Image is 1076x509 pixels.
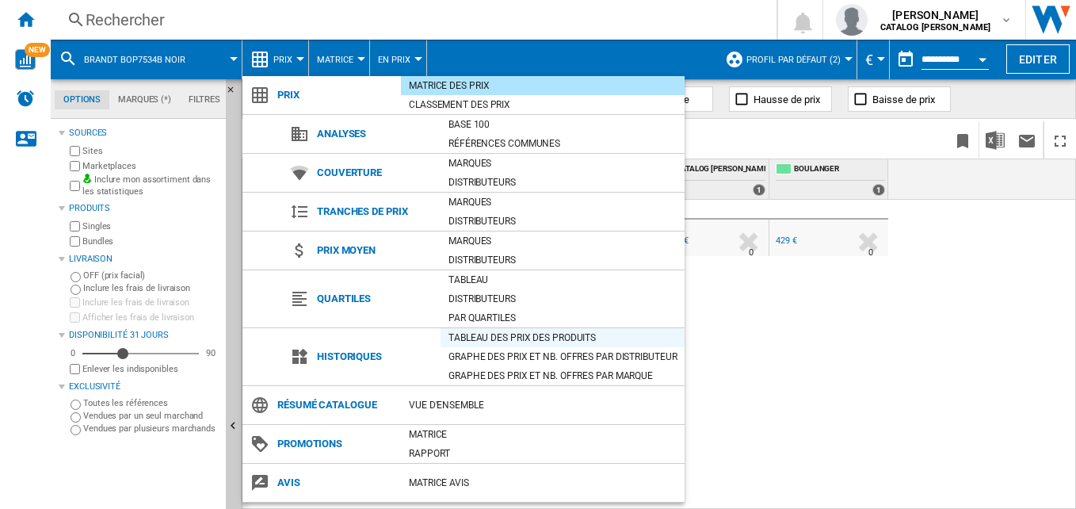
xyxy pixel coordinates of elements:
span: Avis [269,472,401,494]
div: Tableau des prix des produits [441,330,685,346]
div: Distributeurs [441,174,685,190]
div: Matrice AVIS [401,475,685,491]
div: Matrice des prix [401,78,685,94]
div: Marques [441,194,685,210]
span: Tranches de prix [309,201,441,223]
div: Vue d'ensemble [401,397,685,413]
div: Distributeurs [441,291,685,307]
div: Rapport [401,446,685,461]
div: Marques [441,155,685,171]
div: Graphe des prix et nb. offres par distributeur [441,349,685,365]
span: Promotions [269,433,401,455]
div: Distributeurs [441,252,685,268]
div: Graphe des prix et nb. offres par marque [441,368,685,384]
span: Historiques [309,346,441,368]
div: Références communes [441,136,685,151]
div: Matrice [401,427,685,442]
div: Classement des prix [401,97,685,113]
div: Base 100 [441,117,685,132]
div: Distributeurs [441,213,685,229]
span: Analyses [309,123,441,145]
span: Prix moyen [309,239,441,262]
span: Prix [269,84,401,106]
div: Marques [441,233,685,249]
div: Tableau [441,272,685,288]
span: Couverture [309,162,441,184]
span: Quartiles [309,288,441,310]
span: Résumé catalogue [269,394,401,416]
div: Par quartiles [441,310,685,326]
